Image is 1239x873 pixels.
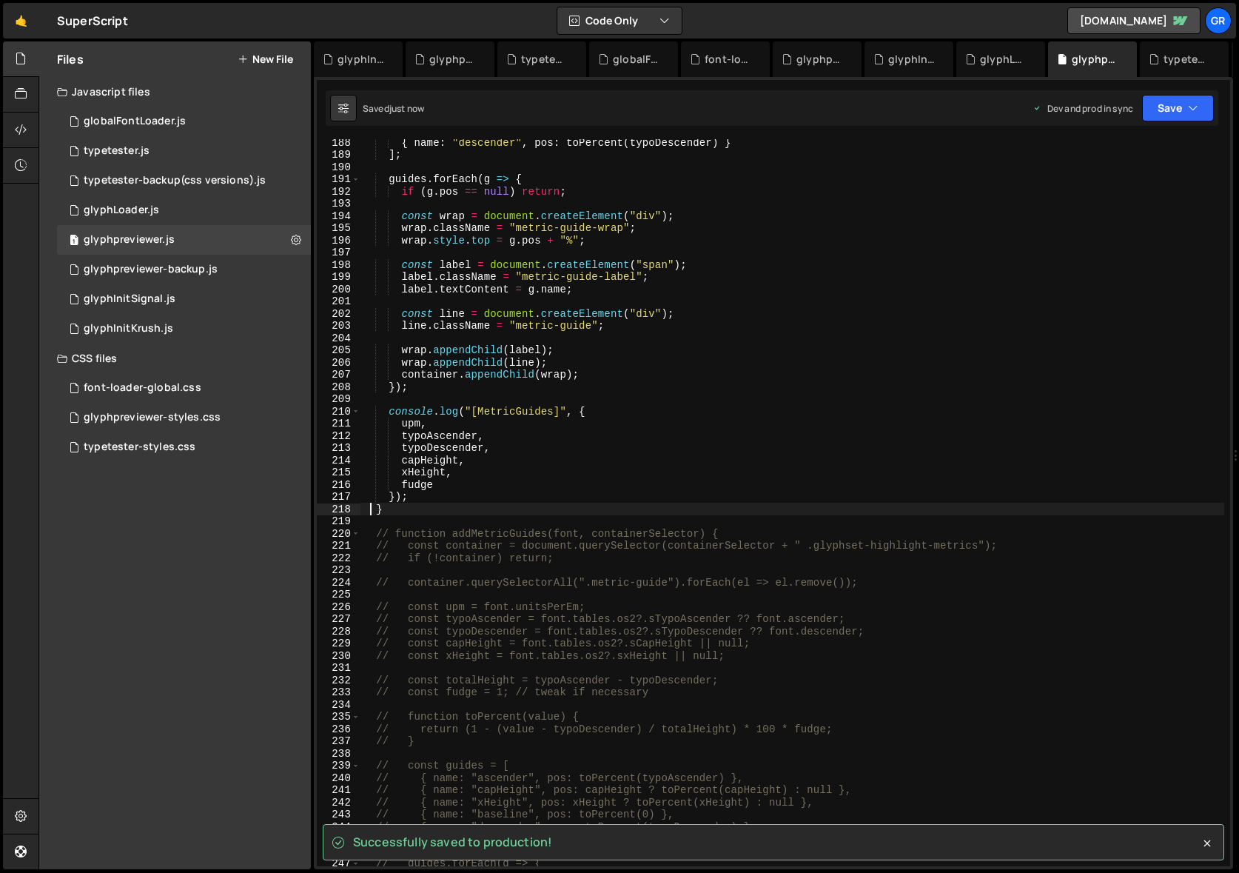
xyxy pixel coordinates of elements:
[1205,7,1232,34] a: Gr
[317,418,360,430] div: 211
[317,857,360,870] div: 247
[84,115,186,128] div: globalFontLoader.js
[317,381,360,394] div: 208
[57,107,311,136] div: 17017/47514.js
[84,411,221,424] div: glyphpreviewer-styles.css
[317,638,360,650] div: 229
[317,797,360,809] div: 242
[317,809,360,821] div: 243
[1032,102,1133,115] div: Dev and prod in sync
[317,528,360,541] div: 220
[317,320,360,332] div: 203
[317,626,360,638] div: 228
[84,263,218,276] div: glyphpreviewer-backup.js
[39,77,311,107] div: Javascript files
[317,589,360,601] div: 225
[613,52,660,67] div: globalFontLoader.js
[317,846,360,858] div: 246
[317,308,360,321] div: 202
[317,210,360,223] div: 194
[317,149,360,161] div: 189
[317,161,360,174] div: 190
[317,577,360,589] div: 224
[317,833,360,846] div: 245
[317,821,360,834] div: 244
[57,314,311,344] div: 17017/47730.js
[317,675,360,687] div: 232
[317,271,360,284] div: 199
[317,442,360,455] div: 213
[317,198,360,210] div: 193
[317,723,360,736] div: 236
[70,235,78,247] span: 1
[353,834,552,850] span: Successfully saved to production!
[317,137,360,150] div: 188
[317,735,360,748] div: 237
[317,430,360,443] div: 212
[57,255,311,284] div: 17017/47727.js
[57,373,311,403] div: font-loader-global.css
[317,455,360,467] div: 214
[1142,95,1214,121] button: Save
[1067,7,1201,34] a: [DOMAIN_NAME]
[39,344,311,373] div: CSS files
[317,479,360,492] div: 216
[317,247,360,259] div: 197
[317,173,360,186] div: 191
[363,102,424,115] div: Saved
[317,711,360,723] div: 235
[317,515,360,528] div: 219
[57,403,311,432] div: 17017/47345.css
[317,393,360,406] div: 209
[57,12,128,30] div: SuperScript
[317,406,360,418] div: 210
[317,662,360,675] div: 231
[1072,52,1119,67] div: glyphpreviewer.js
[84,174,266,187] div: typetester-backup(css versions).js
[317,332,360,345] div: 204
[317,601,360,614] div: 226
[317,284,360,296] div: 200
[57,432,311,462] div: 17017/47137.css
[317,748,360,760] div: 238
[796,52,844,67] div: glyphpreviewer-styles.css
[317,564,360,577] div: 223
[1164,52,1211,67] div: typetester-styles.css
[317,259,360,272] div: 198
[317,540,360,552] div: 221
[888,52,936,67] div: glyphInitSignal.js
[317,295,360,308] div: 201
[317,186,360,198] div: 192
[84,322,173,335] div: glyphInitKrush.js
[317,613,360,626] div: 227
[57,166,311,195] div: 17017/47519.js
[521,52,568,67] div: typetester-backup(css versions).js
[317,650,360,663] div: 230
[317,357,360,369] div: 206
[57,284,311,314] div: glyphInitSignal.js
[84,204,159,217] div: glyphLoader.js
[317,222,360,235] div: 195
[317,504,360,516] div: 218
[3,3,39,39] a: 🤙
[84,292,175,306] div: glyphInitSignal.js
[84,381,201,395] div: font-loader-global.css
[705,52,752,67] div: font-loader-global.css
[238,53,293,65] button: New File
[317,344,360,357] div: 205
[57,195,311,225] div: 17017/47277.js
[57,136,311,166] div: 17017/46707.js
[429,52,477,67] div: glyphpreviewer-backup.js
[980,52,1027,67] div: glyphLoader.js
[317,466,360,479] div: 215
[317,686,360,699] div: 233
[317,784,360,797] div: 241
[57,51,84,67] h2: Files
[338,52,385,67] div: glyphInitKrush.js
[84,144,150,158] div: typetester.js
[317,699,360,712] div: 234
[317,552,360,565] div: 222
[389,102,424,115] div: just now
[317,760,360,772] div: 239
